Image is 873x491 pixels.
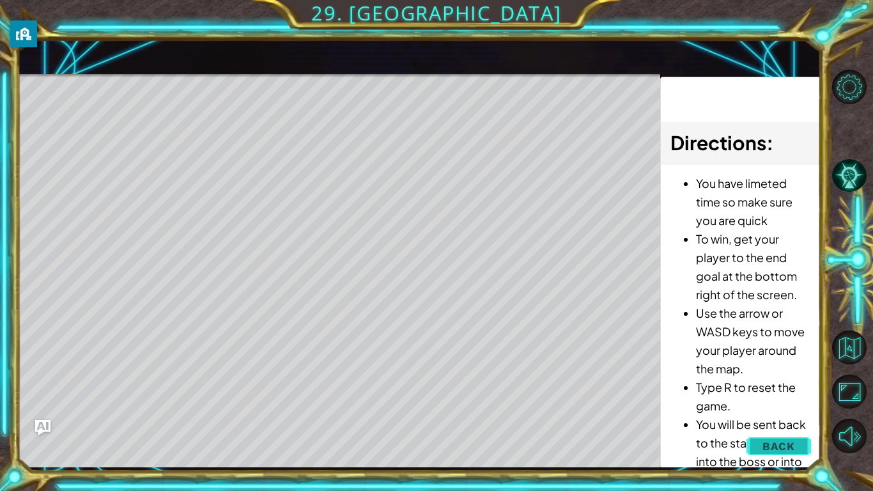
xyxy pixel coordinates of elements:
button: AI Hint [832,159,867,193]
button: Level Options [832,70,867,104]
li: You have limeted time so make sure you are quick [696,174,810,230]
li: Use the arrow or WASD keys to move your player around the map. [696,304,810,378]
li: You will be sent back to the start if you run into the boss or into spikes. [696,415,810,489]
button: Back to Map [832,331,867,365]
li: Type R to reset the game. [696,378,810,415]
h3: : [670,129,810,157]
button: Maximize Browser [832,375,867,409]
button: Ask AI [35,420,50,435]
button: Back [746,433,811,459]
button: Mute [832,419,867,453]
li: To win, get your player to the end goal at the bottom right of the screen. [696,230,810,304]
button: privacy banner [10,20,37,47]
a: Back to Map [834,325,873,370]
span: Directions [670,130,766,155]
span: Back [762,440,795,453]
